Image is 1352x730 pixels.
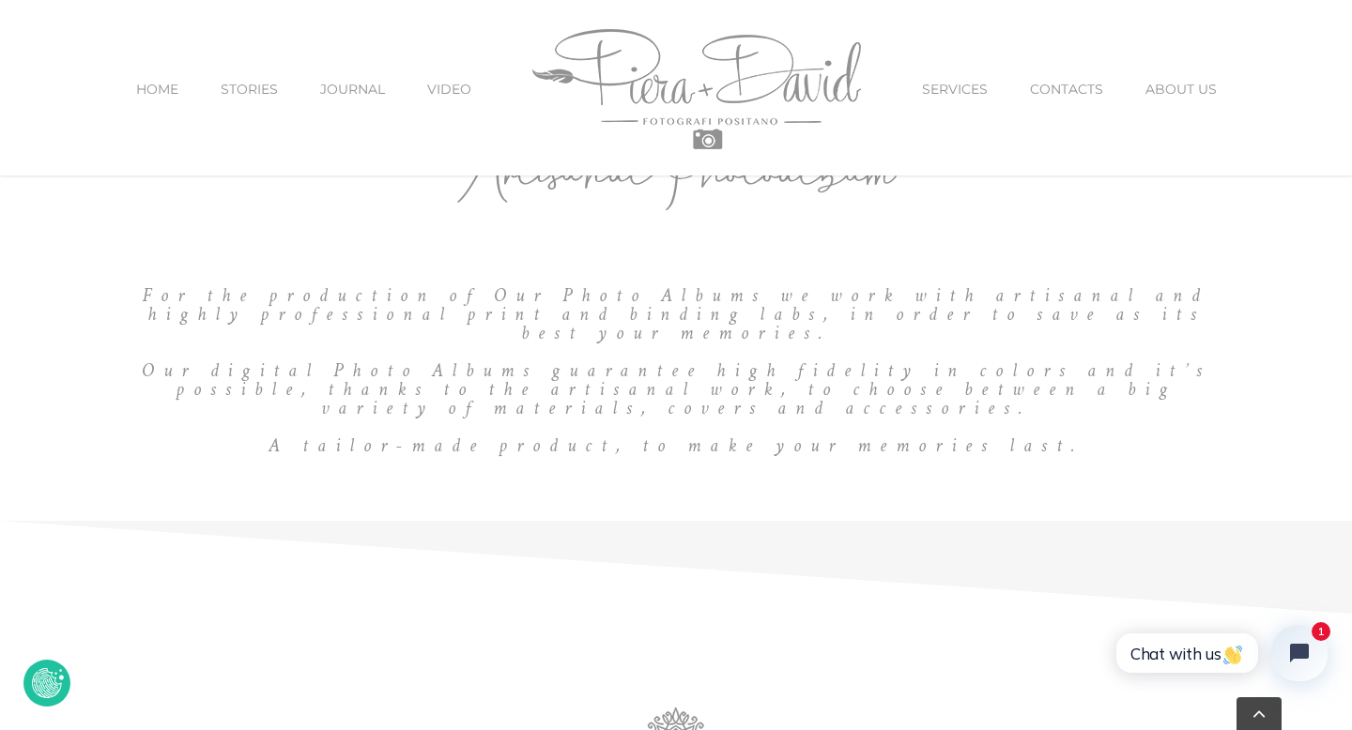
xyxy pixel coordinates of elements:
h3: Artisanal Photoalbum [127,133,1225,225]
a: CONTACTS [1030,50,1103,129]
span: VIDEO [427,83,471,96]
button: Revoke Icon [23,660,70,707]
img: Piera Plus David Photography Positano Logo [532,29,861,149]
span: STORIES [221,83,278,96]
a: JOURNAL [320,50,385,129]
span: CONTACTS [1030,83,1103,96]
h6: For the production of Our Photo Albums we work with artisanal and highly professional print and b... [127,286,1225,342]
iframe: Tidio Chat [1087,599,1352,730]
h6: A tailor-made product, to make your memories last. [127,436,1225,455]
span: SERVICES [922,83,988,96]
span: HOME [136,83,178,96]
span: ABOUT US [1145,83,1217,96]
a: SERVICES [922,50,988,129]
span: JOURNAL [320,83,385,96]
h6: Our digital Photo Albums guarantee high fidelity in colors and it’s possible, thanks to the artis... [127,361,1225,418]
a: HOME [136,50,178,129]
a: ABOUT US [1145,50,1217,129]
a: VIDEO [427,50,471,129]
a: STORIES [221,50,278,129]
